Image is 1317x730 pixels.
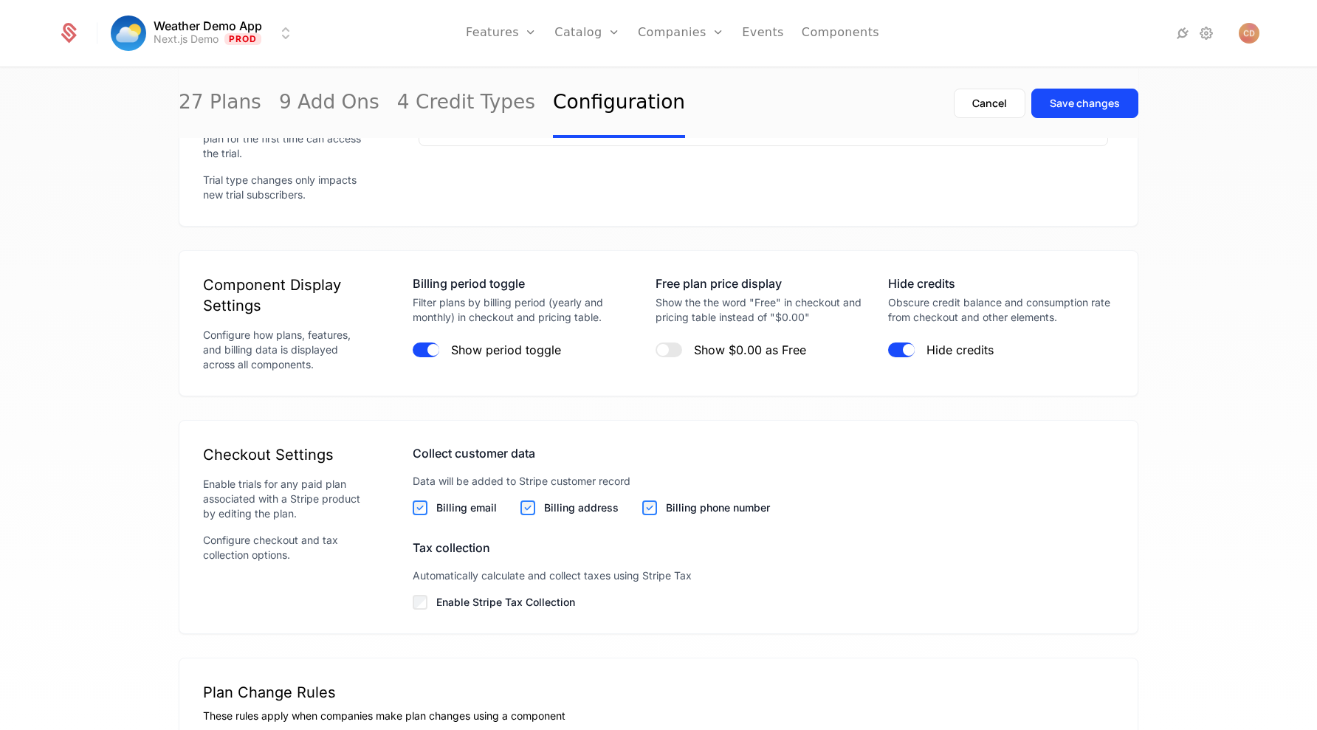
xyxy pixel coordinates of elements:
label: Show $0.00 as Free [694,342,806,357]
div: Billing period toggle [413,275,632,292]
div: Collect customer data [413,444,1114,462]
div: Plan Change Rules [203,682,1114,703]
div: Save changes [1050,96,1120,111]
label: Billing email [436,500,497,515]
div: Show the the word "Free" in checkout and pricing table instead of "$0.00" [656,295,864,325]
div: Only companies subscribing to a plan for the first time can access the trial. [203,117,365,161]
label: Show period toggle [451,342,561,357]
a: Integrations [1174,24,1192,42]
div: Configure how plans, features, and billing data is displayed across all components. [203,328,365,372]
div: Trial type changes only impacts new trial subscribers. [203,173,365,202]
div: Hide credits [888,275,1114,292]
label: Billing address [544,500,619,515]
div: These rules apply when companies make plan changes using a component [203,709,1114,723]
div: Next.js Demo [154,32,219,47]
div: Enable trials for any paid plan associated with a Stripe product by editing the plan. [203,477,365,521]
button: Cancel [954,89,1025,118]
div: Cancel [972,96,1007,111]
div: Data will be added to Stripe customer record [413,474,1114,489]
a: Settings [1197,24,1215,42]
div: Tax collection [413,539,1114,557]
img: Cole Demo [1239,23,1259,44]
div: Component Display Settings [203,275,365,316]
label: Hide credits [926,342,994,357]
div: Automatically calculate and collect taxes using Stripe Tax [413,568,1114,583]
button: Open user button [1239,23,1259,44]
label: Enable Stripe Tax Collection [436,595,1114,610]
span: Weather Demo App [154,20,262,32]
a: 9 Add Ons [279,69,379,138]
div: Obscure credit balance and consumption rate from checkout and other elements. [888,295,1114,325]
img: Weather Demo App [111,16,146,51]
label: Billing phone number [666,500,770,515]
div: Configure checkout and tax collection options. [203,533,365,562]
div: Checkout Settings [203,444,365,465]
a: 27 Plans [179,69,261,138]
div: Free plan price display [656,275,864,292]
div: Filter plans by billing period (yearly and monthly) in checkout and pricing table. [413,295,632,325]
button: Select environment [115,17,295,49]
a: 4 Credit Types [397,69,535,138]
button: Save changes [1031,89,1138,118]
a: Configuration [553,69,685,138]
span: Prod [224,33,262,45]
